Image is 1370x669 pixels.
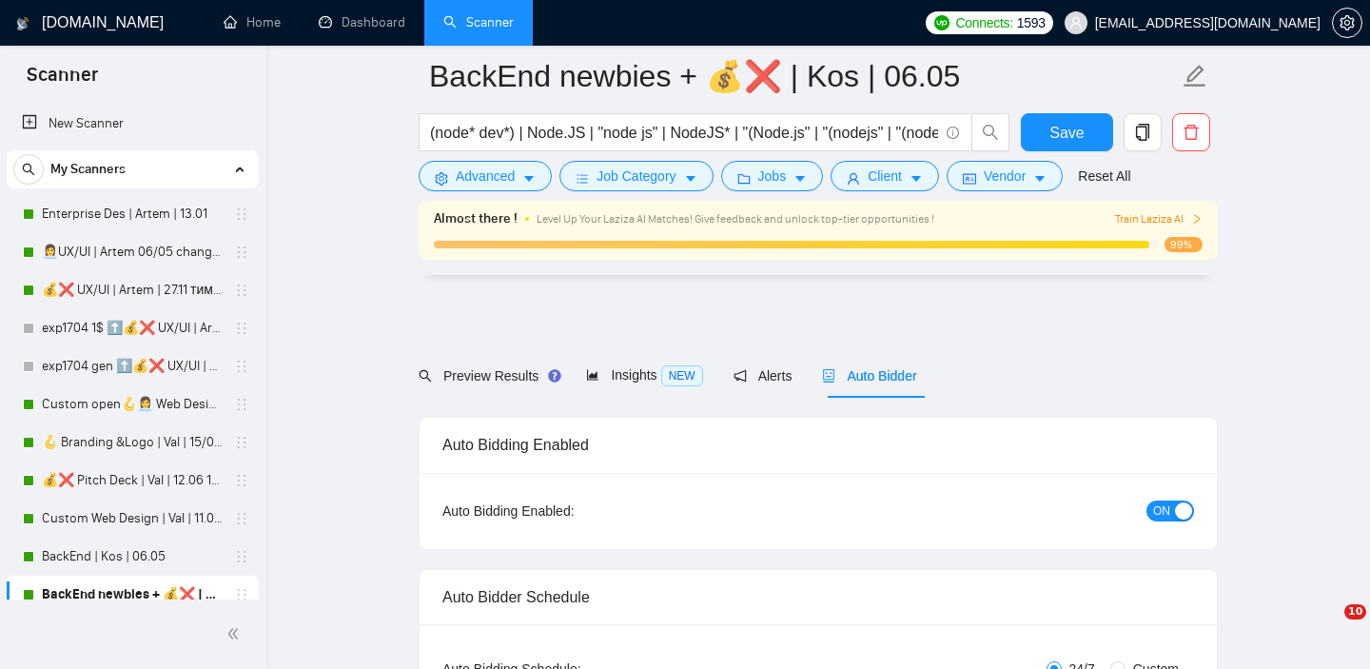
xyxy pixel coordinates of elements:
[1017,12,1046,33] span: 1593
[1305,604,1351,650] iframe: Intercom live chat
[1125,124,1161,141] span: copy
[234,397,249,412] span: holder
[1183,64,1207,89] span: edit
[947,127,959,139] span: info-circle
[1115,210,1203,228] button: Train Laziza AI
[234,473,249,488] span: holder
[443,14,514,30] a: searchScanner
[234,359,249,374] span: holder
[1332,15,1362,30] a: setting
[559,161,713,191] button: barsJob Categorycaret-down
[847,171,860,186] span: user
[234,587,249,602] span: holder
[546,367,563,384] div: Tooltip anchor
[1172,113,1210,151] button: delete
[831,161,939,191] button: userClientcaret-down
[16,9,29,39] img: logo
[734,368,793,384] span: Alerts
[955,12,1012,33] span: Connects:
[1344,604,1366,620] span: 10
[822,369,835,383] span: robot
[435,171,448,186] span: setting
[442,570,1194,624] div: Auto Bidder Schedule
[1191,213,1203,225] span: right
[42,195,223,233] a: Enterprise Des | Artem | 13.01
[14,163,43,176] span: search
[234,511,249,526] span: holder
[419,368,556,384] span: Preview Results
[972,124,1008,141] span: search
[1333,15,1361,30] span: setting
[934,15,949,30] img: upwork-logo.png
[734,369,747,383] span: notification
[442,418,1194,472] div: Auto Bidding Enabled
[822,368,916,384] span: Auto Bidder
[50,150,126,188] span: My Scanners
[963,171,976,186] span: idcard
[737,171,751,186] span: folder
[597,166,675,187] span: Job Category
[42,233,223,271] a: 👩‍💼UX/UI | Artem 06/05 changed start
[971,113,1009,151] button: search
[234,245,249,260] span: holder
[1332,8,1362,38] button: setting
[42,462,223,500] a: 💰❌ Pitch Deck | Val | 12.06 16% view
[42,500,223,538] a: Custom Web Design | Val | 11.09 filters changed
[456,166,515,187] span: Advanced
[576,171,589,186] span: bars
[234,435,249,450] span: holder
[1049,121,1084,145] span: Save
[684,171,697,186] span: caret-down
[42,271,223,309] a: 💰❌ UX/UI | Artem | 27.11 тимчасово вимкнула
[442,501,693,521] div: Auto Bidding Enabled:
[42,309,223,347] a: exp1704 1$ ⬆️💰❌ UX/UI | Artem
[226,624,245,643] span: double-left
[661,365,703,386] span: NEW
[429,52,1179,100] input: Scanner name...
[419,369,432,383] span: search
[42,538,223,576] a: BackEnd | Kos | 06.05
[319,14,405,30] a: dashboardDashboard
[234,549,249,564] span: holder
[42,576,223,614] a: BackEnd newbies + 💰❌ | Kos | 06.05
[1078,166,1130,187] a: Reset All
[434,208,518,229] span: Almost there !
[7,105,259,143] li: New Scanner
[1124,113,1162,151] button: copy
[586,367,702,383] span: Insights
[234,207,249,222] span: holder
[910,171,923,186] span: caret-down
[1153,501,1170,521] span: ON
[1033,171,1047,186] span: caret-down
[586,368,599,382] span: area-chart
[1069,16,1083,30] span: user
[224,14,281,30] a: homeHome
[1173,124,1209,141] span: delete
[430,121,938,145] input: Search Freelance Jobs...
[758,166,787,187] span: Jobs
[234,283,249,298] span: holder
[234,321,249,336] span: holder
[1164,237,1203,252] span: 99%
[984,166,1026,187] span: Vendor
[721,161,824,191] button: folderJobscaret-down
[419,161,552,191] button: settingAdvancedcaret-down
[793,171,807,186] span: caret-down
[22,105,244,143] a: New Scanner
[42,347,223,385] a: exp1704 gen ⬆️💰❌ UX/UI | Artem
[537,212,934,226] span: Level Up Your Laziza AI Matches! Give feedback and unlock top-tier opportunities !
[42,385,223,423] a: Custom open🪝👩‍💼 Web Design | Artem 11/09 other start
[947,161,1063,191] button: idcardVendorcaret-down
[522,171,536,186] span: caret-down
[42,423,223,462] a: 🪝 Branding &Logo | Val | 15/05 added other end
[1021,113,1113,151] button: Save
[13,154,44,185] button: search
[11,61,113,101] span: Scanner
[868,166,902,187] span: Client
